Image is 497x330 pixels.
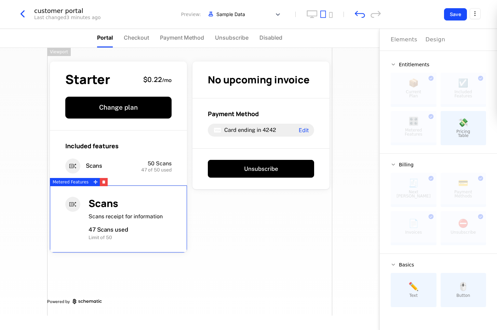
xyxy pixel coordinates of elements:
[263,127,276,133] span: 4242
[259,33,282,42] span: Disabled
[97,33,113,42] span: Portal
[65,73,110,86] span: Starter
[181,11,201,18] span: Preview:
[65,142,119,150] span: Included features
[399,262,414,267] span: Basics
[426,36,445,44] div: Design
[470,8,481,19] button: Select action
[65,159,80,174] i: entitlements
[34,8,101,14] div: customer portal
[143,75,162,84] span: $0.22
[355,11,365,18] div: undo
[47,48,71,56] div: Viewport
[65,197,80,212] i: entitlements
[458,119,468,127] span: 💸
[89,235,112,240] span: Limit of 50
[162,77,172,84] sub: / mo
[399,162,414,167] span: Billing
[329,12,333,18] button: mobile
[399,62,429,67] span: Entitlements
[65,97,172,119] button: Change plan
[50,178,91,186] div: Metered Features
[213,126,221,134] i: visa
[456,293,470,298] span: Button
[47,299,332,304] a: Powered by
[34,14,101,21] div: Last changed 3 minutes ago
[307,10,318,18] button: desktop
[224,127,261,133] span: Card ending in
[299,127,309,133] span: Edit
[320,10,326,18] button: tablet
[444,8,467,20] button: Save
[89,213,163,220] span: Scans receipt for information
[215,33,248,42] span: Unsubscribe
[208,110,259,118] span: Payment Method
[208,73,310,86] span: No upcoming invoice
[89,196,118,210] span: Scans
[409,293,418,298] span: Text
[458,283,468,291] span: 🖱️
[371,11,381,18] div: redo
[89,226,128,233] span: 47 Scans used
[141,167,172,172] span: 47 of 50 used
[391,36,417,44] div: Elements
[86,162,102,170] span: Scans
[408,283,419,291] span: ✏️
[160,33,204,42] span: Payment Method
[391,29,486,51] div: Choose Sub Page
[47,299,70,304] span: Powered by
[124,33,149,42] span: Checkout
[148,160,172,167] span: 50 Scans
[208,160,314,178] button: Unsubscribe
[456,129,470,138] span: Pricing Table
